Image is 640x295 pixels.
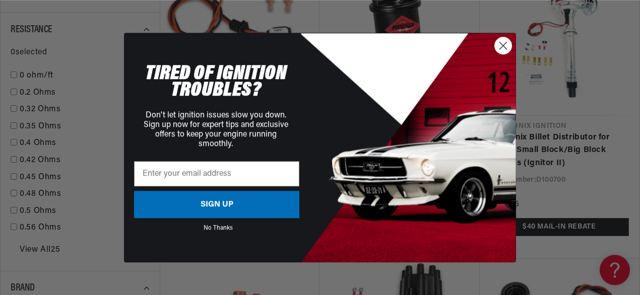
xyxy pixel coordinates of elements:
span: Don't let ignition issues slow you down. Sign up now for expert tips and exclusive offers to keep... [144,111,288,149]
input: Enter your email address [134,161,299,186]
span: TIRED OF IGNITION TROUBLES? [145,63,287,101]
button: No Thanks [137,225,299,228]
button: Close dialog [494,37,512,54]
button: SIGN UP [134,191,299,218]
